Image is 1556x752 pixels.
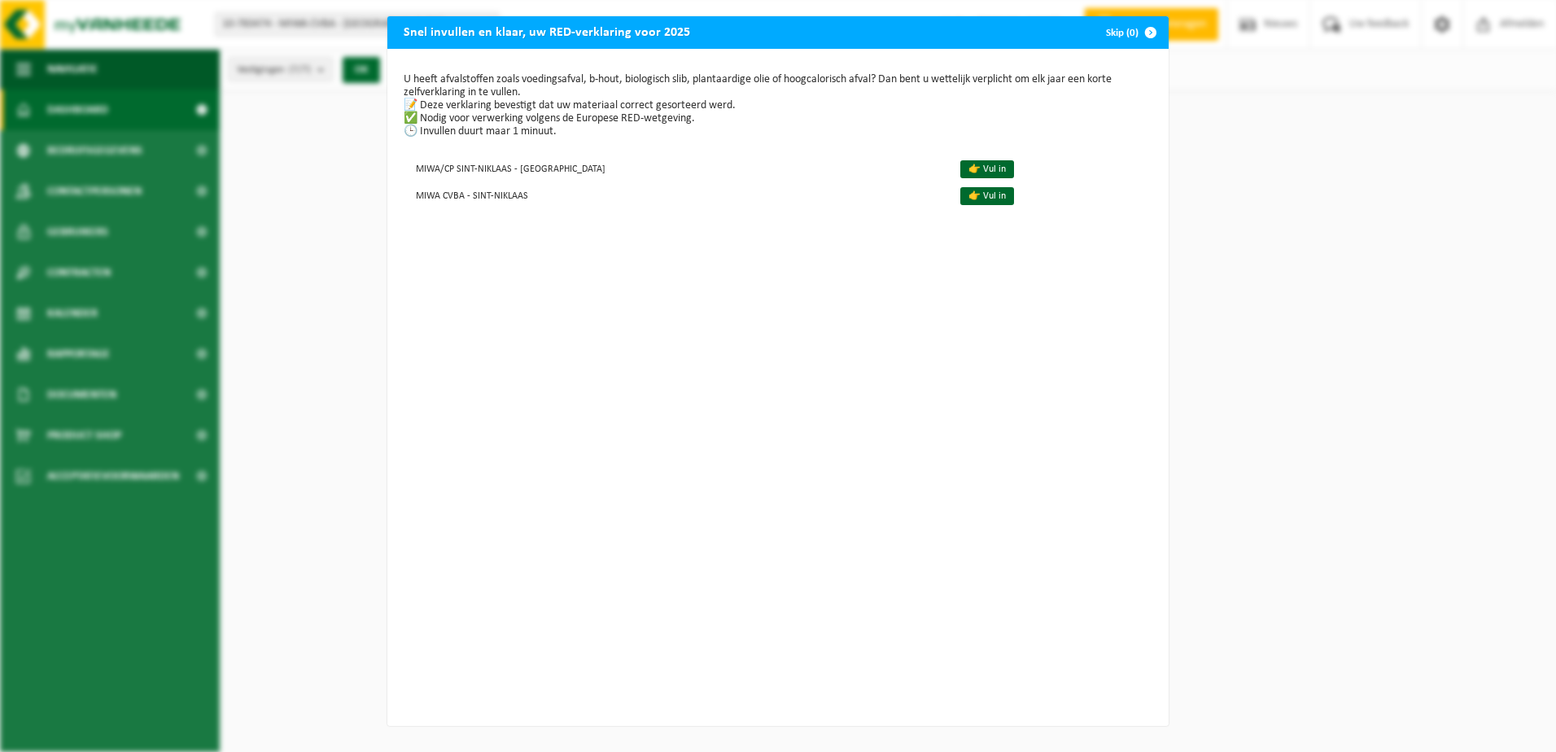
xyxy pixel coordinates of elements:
[1093,16,1167,49] button: Skip (0)
[404,73,1152,138] p: U heeft afvalstoffen zoals voedingsafval, b-hout, biologisch slib, plantaardige olie of hoogcalor...
[387,16,706,47] h2: Snel invullen en klaar, uw RED-verklaring voor 2025
[404,155,946,181] td: MIWA/CP SINT-NIKLAAS - [GEOGRAPHIC_DATA]
[404,181,946,208] td: MIWA CVBA - SINT-NIKLAAS
[960,187,1014,205] a: 👉 Vul in
[960,160,1014,178] a: 👉 Vul in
